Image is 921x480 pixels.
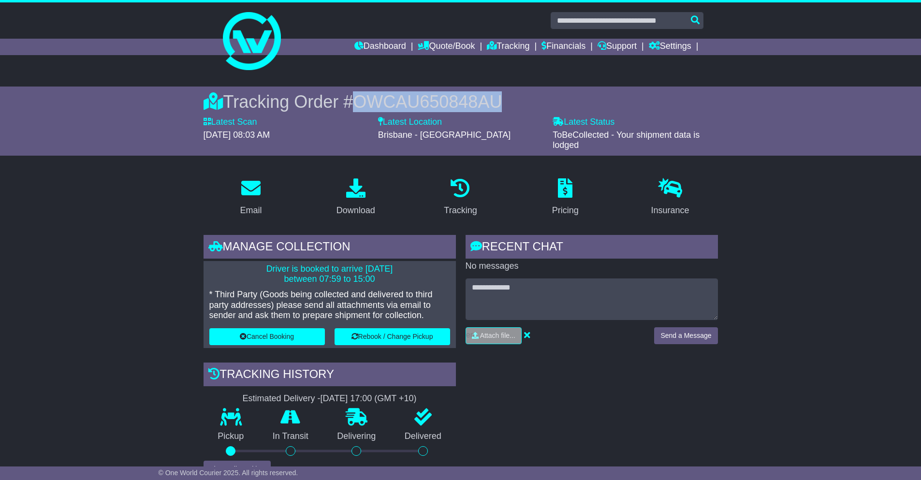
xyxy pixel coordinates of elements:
[204,235,456,261] div: Manage collection
[553,117,614,128] label: Latest Status
[335,328,450,345] button: Rebook / Change Pickup
[553,130,700,150] span: ToBeCollected - Your shipment data is lodged
[541,39,585,55] a: Financials
[240,204,262,217] div: Email
[353,92,502,112] span: OWCAU650848AU
[330,175,381,220] a: Download
[204,363,456,389] div: Tracking history
[234,175,268,220] a: Email
[378,130,511,140] span: Brisbane - [GEOGRAPHIC_DATA]
[159,469,298,477] span: © One World Courier 2025. All rights reserved.
[546,175,585,220] a: Pricing
[204,130,270,140] span: [DATE] 08:03 AM
[204,117,257,128] label: Latest Scan
[204,393,456,404] div: Estimated Delivery -
[209,264,450,285] p: Driver is booked to arrive [DATE] between 07:59 to 15:00
[204,461,271,478] button: View Full Tracking
[418,39,475,55] a: Quote/Book
[354,39,406,55] a: Dashboard
[649,39,691,55] a: Settings
[466,261,718,272] p: No messages
[336,204,375,217] div: Download
[390,431,456,442] p: Delivered
[209,290,450,321] p: * Third Party (Goods being collected and delivered to third party addresses) please send all atta...
[321,393,417,404] div: [DATE] 17:00 (GMT +10)
[552,204,579,217] div: Pricing
[444,204,477,217] div: Tracking
[645,175,696,220] a: Insurance
[651,204,689,217] div: Insurance
[654,327,717,344] button: Send a Message
[438,175,483,220] a: Tracking
[323,431,391,442] p: Delivering
[258,431,323,442] p: In Transit
[466,235,718,261] div: RECENT CHAT
[487,39,529,55] a: Tracking
[204,431,259,442] p: Pickup
[204,91,718,112] div: Tracking Order #
[598,39,637,55] a: Support
[209,328,325,345] button: Cancel Booking
[378,117,442,128] label: Latest Location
